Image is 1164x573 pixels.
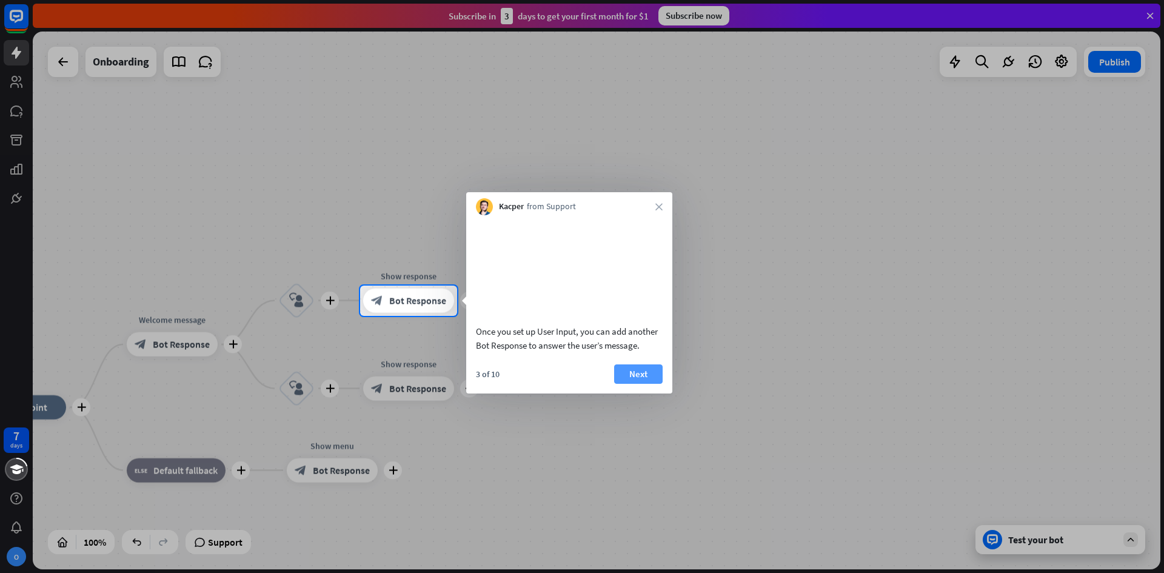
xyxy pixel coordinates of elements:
button: Next [614,364,663,384]
div: 3 of 10 [476,369,500,380]
button: Open LiveChat chat widget [10,5,46,41]
i: close [655,203,663,210]
i: block_bot_response [371,295,383,307]
span: from Support [527,201,576,213]
span: Kacper [499,201,524,213]
span: Bot Response [389,295,446,307]
div: Once you set up User Input, you can add another Bot Response to answer the user’s message. [476,324,663,352]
